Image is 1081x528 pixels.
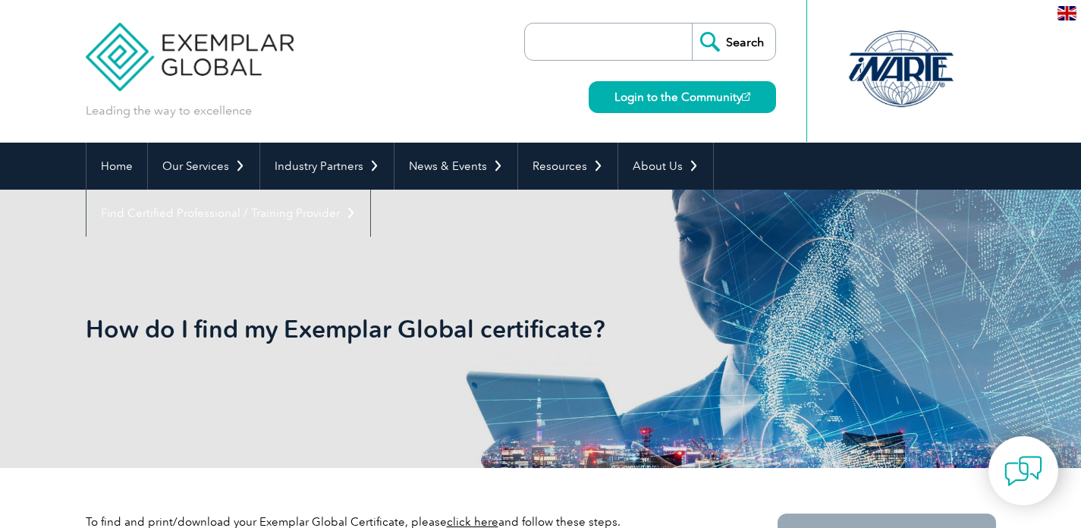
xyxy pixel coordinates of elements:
[148,143,259,190] a: Our Services
[589,81,776,113] a: Login to the Community
[692,24,775,60] input: Search
[86,102,252,119] p: Leading the way to excellence
[260,143,394,190] a: Industry Partners
[1004,452,1042,490] img: contact-chat.png
[86,314,668,344] h1: How do I find my Exemplar Global certificate?
[742,93,750,101] img: open_square.png
[86,143,147,190] a: Home
[394,143,517,190] a: News & Events
[1057,6,1076,20] img: en
[618,143,713,190] a: About Us
[518,143,617,190] a: Resources
[86,190,370,237] a: Find Certified Professional / Training Provider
